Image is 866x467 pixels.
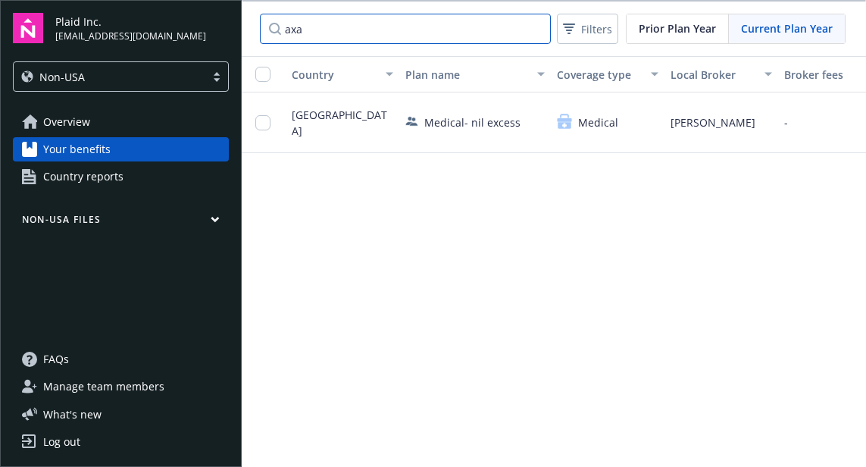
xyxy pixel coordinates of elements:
[39,69,85,85] span: Non-USA
[671,67,755,83] div: Local Broker
[671,114,755,130] span: [PERSON_NAME]
[578,114,618,130] span: Medical
[13,137,229,161] a: Your benefits
[286,56,399,92] button: Country
[557,67,642,83] div: Coverage type
[292,107,393,139] span: [GEOGRAPHIC_DATA]
[424,114,521,130] span: Medical- nil excess
[13,347,229,371] a: FAQs
[292,67,377,83] div: Country
[55,14,206,30] span: Plaid Inc.
[255,115,270,130] input: Toggle Row Selected
[13,165,229,189] a: Country reports
[741,20,833,36] span: Current Plan Year
[21,69,198,85] span: Non-USA
[255,67,270,82] input: Select all
[43,137,111,161] span: Your benefits
[43,406,102,422] span: What ' s new
[557,14,618,44] button: Filters
[55,30,206,43] span: [EMAIL_ADDRESS][DOMAIN_NAME]
[13,110,229,134] a: Overview
[784,114,788,130] span: -
[55,13,229,43] button: Plaid Inc.[EMAIL_ADDRESS][DOMAIN_NAME]
[664,56,778,92] button: Local Broker
[43,375,164,399] span: Manage team members
[43,110,90,134] span: Overview
[13,13,43,43] img: navigator-logo.svg
[13,213,229,232] button: Non-USA Files
[560,18,615,40] span: Filters
[551,56,664,92] button: Coverage type
[13,406,126,422] button: What's new
[399,56,551,92] button: Plan name
[639,20,716,36] span: Prior Plan Year
[405,67,528,83] div: Plan name
[43,347,69,371] span: FAQs
[260,14,551,44] input: Search by name
[43,430,80,454] div: Log out
[13,375,229,399] a: Manage team members
[43,165,123,189] span: Country reports
[581,21,612,37] span: Filters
